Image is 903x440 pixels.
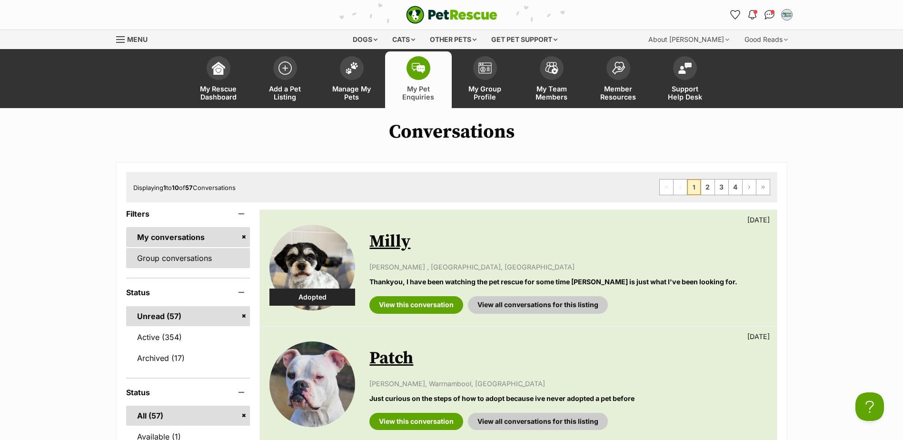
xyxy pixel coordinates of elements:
a: My Pet Enquiries [385,51,452,108]
a: View this conversation [369,413,463,430]
a: Unread (57) [126,306,250,326]
img: logo-e224e6f780fb5917bec1dbf3a21bbac754714ae5b6737aabdf751b685950b380.svg [406,6,497,24]
img: team-members-icon-5396bd8760b3fe7c0b43da4ab00e1e3bb1a5d9ba89233759b79545d2d3fc5d0d.svg [545,62,558,74]
a: All (57) [126,406,250,426]
div: Good Reads [738,30,794,49]
img: pet-enquiries-icon-7e3ad2cf08bfb03b45e93fb7055b45f3efa6380592205ae92323e6603595dc1f.svg [412,63,425,73]
p: [PERSON_NAME] , [GEOGRAPHIC_DATA], [GEOGRAPHIC_DATA] [369,262,767,272]
span: Displaying to of Conversations [133,184,236,191]
a: Patch [369,348,413,369]
strong: 1 [163,184,166,191]
strong: 10 [172,184,179,191]
span: Page 1 [687,180,701,195]
img: manage-my-pets-icon-02211641906a0b7f246fdf0571729dbe1e7629f14944591b6c1af311fb30b64b.svg [345,62,358,74]
span: My Group Profile [464,85,506,101]
a: View all conversations for this listing [468,296,608,313]
a: Page 4 [729,180,742,195]
a: Group conversations [126,248,250,268]
header: Filters [126,210,250,218]
a: My Rescue Dashboard [185,51,252,108]
a: Menu [116,30,154,47]
div: About [PERSON_NAME] [642,30,736,49]
p: Thankyou, I have been watching the pet rescue for some time [PERSON_NAME] is just what I've been ... [369,277,767,287]
header: Status [126,388,250,397]
span: My Team Members [530,85,573,101]
a: Last page [756,180,770,195]
a: PetRescue [406,6,497,24]
a: Manage My Pets [318,51,385,108]
p: [PERSON_NAME], Warrnambool, [GEOGRAPHIC_DATA] [369,379,767,389]
a: Favourites [728,7,743,22]
p: Just curious on the steps of how to adopt because ive never adopted a pet before [369,393,767,403]
span: Manage My Pets [330,85,373,101]
span: Menu [127,35,148,43]
img: group-profile-icon-3fa3cf56718a62981997c0bc7e787c4b2cf8bcc04b72c1350f741eb67cf2f40e.svg [478,62,492,74]
a: My Group Profile [452,51,518,108]
nav: Pagination [659,179,770,195]
a: Milly [369,231,410,252]
button: My account [779,7,794,22]
span: First page [660,180,673,195]
strong: 57 [185,184,193,191]
span: Member Resources [597,85,640,101]
a: Next page [743,180,756,195]
img: member-resources-icon-8e73f808a243e03378d46382f2149f9095a855e16c252ad45f914b54edf8863c.svg [612,61,625,74]
ul: Account quick links [728,7,794,22]
img: Matisse profile pic [782,10,792,20]
img: dashboard-icon-eb2f2d2d3e046f16d808141f083e7271f6b2e854fb5c12c21221c1fb7104beca.svg [212,61,225,75]
a: Page 2 [701,180,714,195]
a: Archived (17) [126,348,250,368]
div: Cats [386,30,422,49]
a: Member Resources [585,51,652,108]
span: My Pet Enquiries [397,85,440,101]
div: Dogs [346,30,384,49]
img: chat-41dd97257d64d25036548639549fe6c8038ab92f7586957e7f3b1b290dea8141.svg [764,10,774,20]
a: Support Help Desk [652,51,718,108]
span: My Rescue Dashboard [197,85,240,101]
a: Conversations [762,7,777,22]
span: Support Help Desk [664,85,706,101]
button: Notifications [745,7,760,22]
img: Milly [269,225,355,310]
a: View all conversations for this listing [468,413,608,430]
p: [DATE] [747,215,770,225]
span: Previous page [674,180,687,195]
a: Add a Pet Listing [252,51,318,108]
a: Page 3 [715,180,728,195]
a: My conversations [126,227,250,247]
iframe: Help Scout Beacon - Open [855,392,884,421]
div: Other pets [423,30,483,49]
div: Get pet support [485,30,564,49]
img: Patch [269,341,355,427]
div: Adopted [269,289,355,306]
img: notifications-46538b983faf8c2785f20acdc204bb7945ddae34d4c08c2a6579f10ce5e182be.svg [748,10,756,20]
header: Status [126,288,250,297]
img: help-desk-icon-fdf02630f3aa405de69fd3d07c3f3aa587a6932b1a1747fa1d2bba05be0121f9.svg [678,62,692,74]
span: Add a Pet Listing [264,85,307,101]
p: [DATE] [747,331,770,341]
img: add-pet-listing-icon-0afa8454b4691262ce3f59096e99ab1cd57d4a30225e0717b998d2c9b9846f56.svg [278,61,292,75]
a: My Team Members [518,51,585,108]
a: Active (354) [126,327,250,347]
a: View this conversation [369,296,463,313]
